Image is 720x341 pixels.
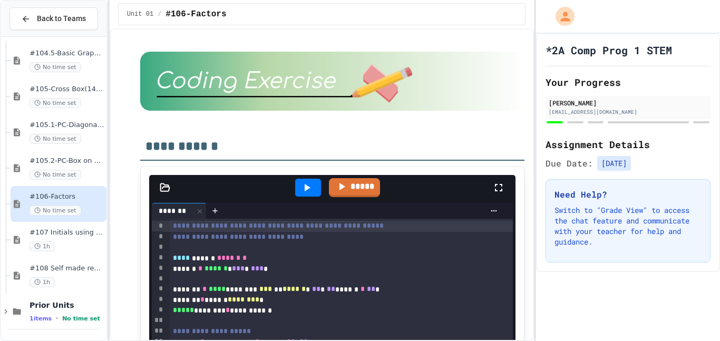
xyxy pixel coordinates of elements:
[30,300,104,310] span: Prior Units
[546,157,593,170] span: Due Date:
[158,10,161,18] span: /
[30,228,104,237] span: #107 Initials using shapes
[9,7,98,30] button: Back to Teams
[30,277,55,287] span: 1h
[597,156,631,171] span: [DATE]
[62,315,100,322] span: No time set
[166,8,226,21] span: #106-Factors
[554,205,702,247] p: Switch to "Grade View" to access the chat feature and communicate with your teacher for help and ...
[30,98,81,108] span: No time set
[546,43,672,57] h1: *2A Comp Prog 1 STEM
[30,206,81,216] span: No time set
[30,192,104,201] span: #106-Factors
[546,75,711,90] h2: Your Progress
[30,157,104,165] span: #105.2-PC-Box on Box
[30,315,52,322] span: 1 items
[30,85,104,94] span: #105-Cross Box(14pts)
[56,314,58,323] span: •
[30,49,104,58] span: #104.5-Basic Graphics Review
[30,170,81,180] span: No time set
[546,137,711,152] h2: Assignment Details
[544,4,577,28] div: My Account
[549,98,707,108] div: [PERSON_NAME]
[127,10,153,18] span: Unit 01
[30,121,104,130] span: #105.1-PC-Diagonal line
[30,264,104,273] span: #108 Self made review (15pts)
[37,13,86,24] span: Back to Teams
[554,188,702,201] h3: Need Help?
[30,134,81,144] span: No time set
[30,62,81,72] span: No time set
[549,108,707,116] div: [EMAIL_ADDRESS][DOMAIN_NAME]
[30,241,55,251] span: 1h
